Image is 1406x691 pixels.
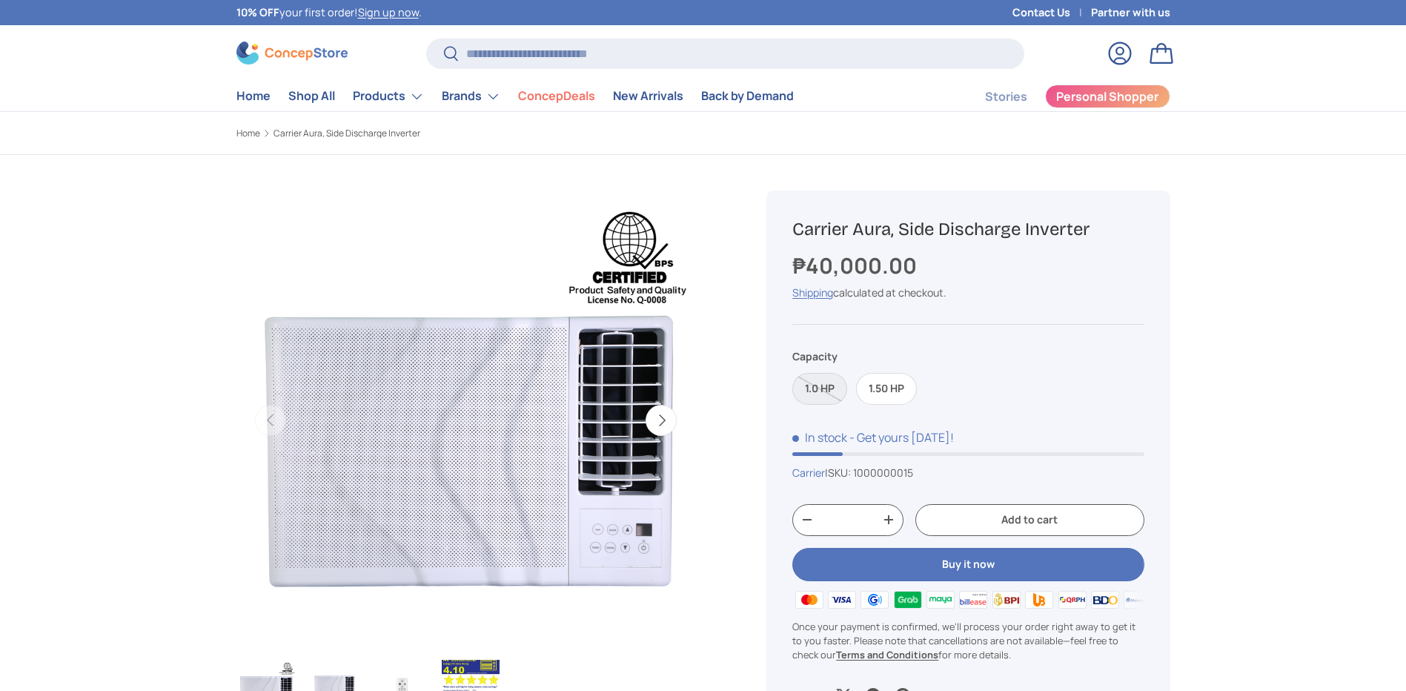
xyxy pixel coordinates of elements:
img: bpi [990,589,1023,611]
span: In stock [792,429,847,446]
a: Back by Demand [701,82,794,110]
a: Brands [442,82,500,111]
a: Home [236,129,260,138]
h1: Carrier Aura, Side Discharge Inverter [792,218,1144,241]
img: maya [924,589,957,611]
img: ConcepStore [236,42,348,65]
img: qrph [1055,589,1088,611]
a: Home [236,82,271,110]
span: Personal Shopper [1056,90,1158,102]
nav: Primary [236,82,794,111]
span: 1000000015 [853,466,913,480]
img: visa [826,589,858,611]
a: Shop All [288,82,335,110]
a: Carrier [792,466,825,480]
p: Once your payment is confirmed, we'll process your order right away to get it to you faster. Plea... [792,620,1144,663]
strong: 10% OFF [236,5,279,19]
span: SKU: [828,466,851,480]
a: Carrier Aura, Side Discharge Inverter [273,129,420,138]
a: Partner with us [1091,4,1170,21]
a: Contact Us [1012,4,1091,21]
a: New Arrivals [613,82,683,110]
img: ubp [1023,589,1055,611]
span: | [825,466,913,480]
a: Personal Shopper [1045,85,1170,108]
a: Products [353,82,424,111]
p: your first order! . [236,4,422,21]
a: ConcepDeals [518,82,595,110]
legend: Capacity [792,348,838,364]
a: Sign up now [358,5,419,19]
img: metrobank [1121,589,1154,611]
summary: Brands [433,82,509,111]
label: Sold out [792,373,847,405]
button: Buy it now [792,548,1144,581]
a: Shipping [792,285,833,300]
img: bdo [1089,589,1121,611]
img: gcash [858,589,891,611]
div: calculated at checkout. [792,285,1144,300]
img: grabpay [891,589,923,611]
nav: Breadcrumbs [236,127,732,140]
a: Terms and Conditions [836,648,938,661]
img: billease [957,589,989,611]
button: Add to cart [915,504,1144,536]
p: - Get yours [DATE]! [849,429,954,446]
nav: Secondary [949,82,1170,111]
summary: Products [344,82,433,111]
a: Stories [985,82,1027,111]
img: master [792,589,825,611]
strong: ₱40,000.00 [792,251,921,280]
